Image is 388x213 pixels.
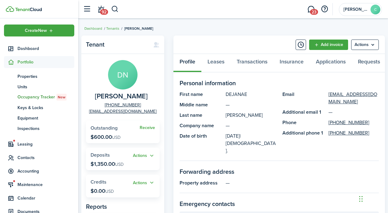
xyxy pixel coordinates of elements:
[226,101,276,108] panel-main-description: —
[201,54,231,72] a: Leases
[274,54,310,72] a: Insurance
[4,92,74,102] a: Occupancy TrackerNew
[309,40,348,50] a: Add invoice
[17,168,74,174] span: Accounting
[17,45,74,52] span: Dashboard
[91,178,107,185] span: Credits
[352,54,386,72] a: Requests
[17,154,74,161] span: Contacts
[140,125,155,130] a: Receive
[180,167,379,176] panel-main-section-title: Forwarding address
[231,54,274,72] a: Transactions
[124,26,153,31] span: [PERSON_NAME]
[226,112,276,119] panel-main-description: [PERSON_NAME]
[133,179,155,186] button: Open menu
[328,91,379,105] a: [EMAIL_ADDRESS][DOMAIN_NAME]
[357,184,388,213] iframe: Chat Widget
[226,179,379,187] panel-main-description: —
[305,2,317,17] a: Messaging
[180,199,379,208] panel-main-section-title: Emergency contacts
[17,115,74,121] span: Equipment
[296,40,306,50] button: Timeline
[105,102,141,108] a: [PHONE_NUMBER]
[226,91,276,98] panel-main-description: DEJANAE
[84,26,102,31] a: Dashboard
[95,2,107,17] a: Notifications
[58,94,65,100] span: New
[133,179,155,186] button: Actions
[310,54,352,72] a: Applications
[226,132,276,154] panel-main-description: [DATE]
[6,6,14,12] img: TenantCloud
[17,181,74,188] span: Maintenance
[15,8,42,11] img: TenantCloud
[4,113,74,123] a: Equipment
[4,123,74,134] a: Inspections
[17,141,74,147] span: Leasing
[4,102,74,113] a: Keys & Locks
[328,129,369,137] a: [PHONE_NUMBER]
[17,73,74,80] span: Properties
[86,202,160,211] panel-main-subtitle: Reports
[226,132,276,154] span: | [DEMOGRAPHIC_DATA].
[115,161,124,168] span: USD
[359,190,363,208] div: Drag
[91,124,118,131] span: Outstanding
[106,26,119,31] a: Tenants
[17,84,74,90] span: Units
[180,112,223,119] panel-main-title: Last name
[89,108,157,115] a: [EMAIL_ADDRESS][DOMAIN_NAME]
[226,122,276,129] panel-main-description: —
[91,151,110,158] span: Deposits
[180,78,379,88] panel-main-section-title: Personal information
[4,71,74,82] a: Properties
[319,4,330,14] button: Open resource center
[100,9,108,15] span: 92
[180,132,223,154] panel-main-title: Date of birth
[17,195,74,201] span: Calendar
[111,4,119,14] button: Search
[4,43,74,55] a: Dashboard
[180,101,223,108] panel-main-title: Middle name
[81,3,93,15] button: Open sidebar
[180,91,223,98] panel-main-title: First name
[86,41,147,48] panel-main-title: Tenant
[105,188,114,195] span: USD
[4,25,74,36] button: Open menu
[310,9,318,15] span: 23
[343,7,368,12] span: Cynthia
[17,94,74,101] span: Occupancy Tracker
[17,125,74,132] span: Inspections
[282,91,325,105] panel-main-title: Email
[282,129,325,137] panel-main-title: Additional phone 1
[91,188,114,194] p: $0.00
[91,134,121,140] p: $600.00
[133,152,155,159] button: Open menu
[112,134,121,141] span: USD
[91,161,124,167] p: $1,350.00
[180,122,223,129] panel-main-title: Company name
[133,152,155,159] button: Actions
[17,59,74,65] span: Portfolio
[282,108,325,116] panel-main-title: Additional email 1
[351,40,379,50] button: Open menu
[371,5,380,14] avatar-text: C
[282,119,325,126] panel-main-title: Phone
[95,93,148,100] span: DEJANAE NEWMAN
[351,40,379,50] menu-btn: Actions
[328,119,369,126] a: [PHONE_NUMBER]
[4,82,74,92] a: Units
[25,29,47,33] span: Create New
[17,105,74,111] span: Keys & Locks
[108,60,138,89] avatar-text: DN
[180,179,223,187] panel-main-title: Property address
